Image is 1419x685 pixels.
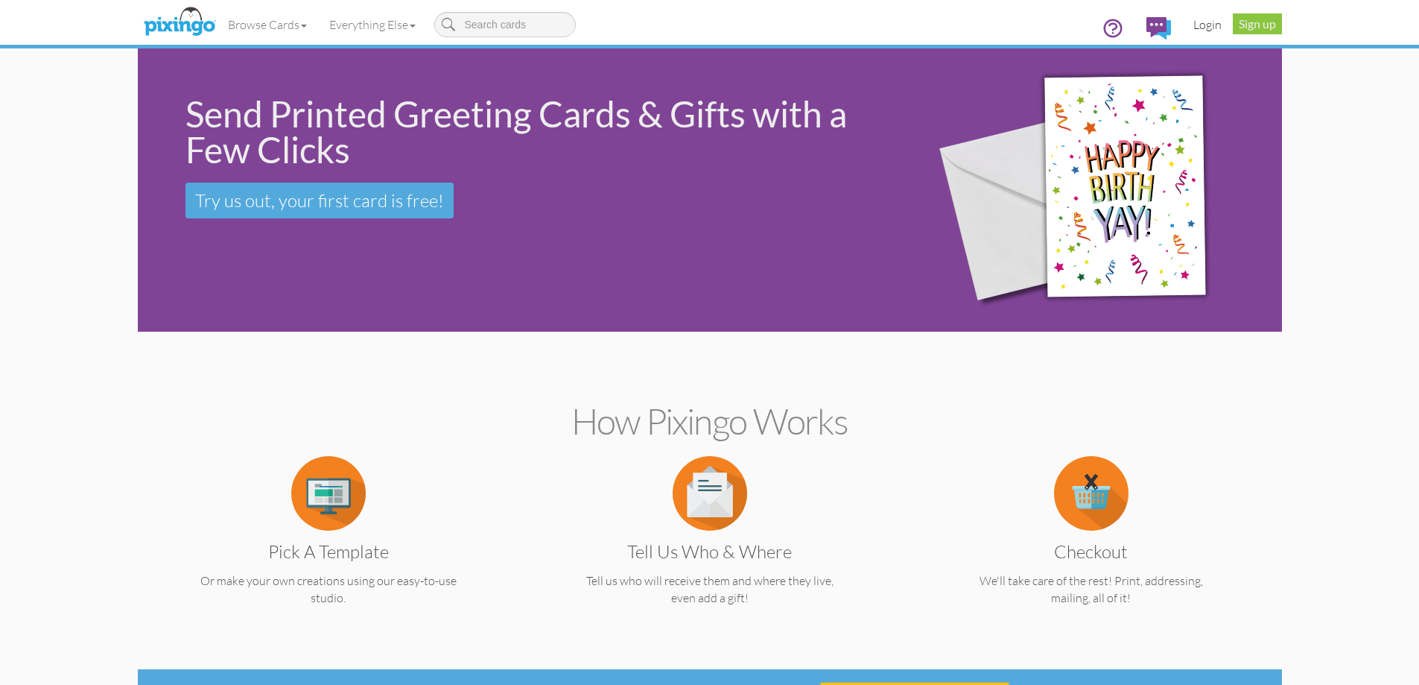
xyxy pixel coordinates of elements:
a: Try us out, your first card is free! [185,183,454,218]
img: pixingo logo [140,4,219,41]
div: Send Printed Greeting Cards & Gifts with a Few Clicks [185,96,889,168]
img: item.alt [1054,456,1128,531]
h3: Checkout [941,542,1242,561]
a: Browse Cards [217,6,318,43]
img: item.alt [291,456,366,531]
img: item.alt [673,456,747,531]
a: Pick a Template Or make your own creations using our easy-to-use studio. [167,484,490,607]
input: Search cards [434,12,576,37]
a: Sign up [1233,13,1282,34]
p: Or make your own creations using our easy-to-use studio. [167,572,490,607]
h2: How Pixingo works [164,402,1256,441]
span: Try us out, your first card is free! [195,189,444,212]
p: We'll take care of the rest! Print, addressing, mailing, all of it! [930,572,1253,607]
img: 942c5090-71ba-4bfc-9a92-ca782dcda692.png [912,28,1272,353]
h3: Pick a Template [178,542,479,561]
h3: Tell us Who & Where [559,542,860,561]
img: comments.svg [1146,17,1171,40]
a: Tell us Who & Where Tell us who will receive them and where they live, even add a gift! [548,484,872,607]
a: Login [1182,6,1233,43]
iframe: Chat [1418,684,1419,685]
a: Everything Else [318,6,427,43]
a: Checkout We'll take care of the rest! Print, addressing, mailing, all of it! [930,484,1253,607]
p: Tell us who will receive them and where they live, even add a gift! [548,572,872,607]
